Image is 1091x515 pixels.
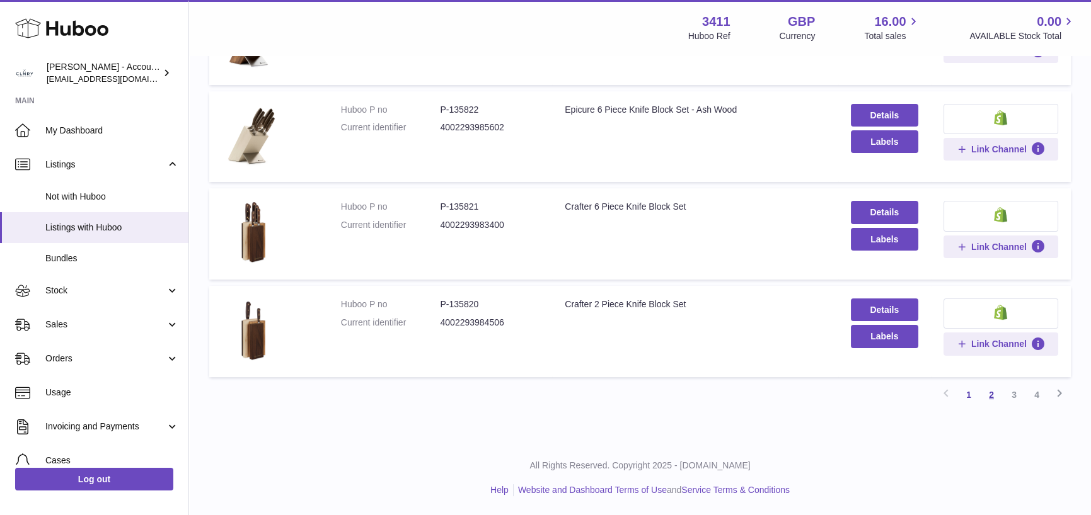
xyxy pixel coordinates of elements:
[864,30,920,42] span: Total sales
[957,383,980,406] a: 1
[222,201,285,264] img: Crafter 6 Piece Knife Block Set
[702,13,730,30] strong: 3411
[440,201,540,213] dd: P-135821
[565,201,826,213] div: Crafter 6 Piece Knife Block Set
[565,104,826,116] div: Epicure 6 Piece Knife Block Set - Ash Wood
[1025,383,1048,406] a: 4
[15,468,173,490] a: Log out
[45,319,166,331] span: Sales
[45,285,166,297] span: Stock
[864,13,920,42] a: 16.00 Total sales
[971,338,1027,349] span: Link Channel
[45,252,179,264] span: Bundles
[341,298,441,310] dt: Huboo P no
[874,13,906,30] span: 16.00
[341,219,441,231] dt: Current identifier
[788,13,815,30] strong: GBP
[440,219,540,231] dd: 4002293983400
[944,138,1058,161] button: Link Channel
[565,298,826,310] div: Crafter 2 Piece Knife Block Set
[851,130,918,153] button: Labels
[994,305,1007,320] img: shopify-small.png
[440,122,540,133] dd: 4002293985602
[944,332,1058,355] button: Link Channel
[969,13,1076,42] a: 0.00 AVAILABLE Stock Total
[341,201,441,213] dt: Huboo P no
[851,104,918,127] a: Details
[971,144,1027,155] span: Link Channel
[199,460,1081,472] p: All Rights Reserved. Copyright 2025 - [DOMAIN_NAME]
[514,484,790,496] li: and
[944,235,1058,258] button: Link Channel
[440,104,540,116] dd: P-135822
[45,421,166,433] span: Invoicing and Payments
[1037,13,1061,30] span: 0.00
[851,325,918,348] button: Labels
[45,455,179,467] span: Cases
[688,30,730,42] div: Huboo Ref
[45,159,166,171] span: Listings
[681,485,790,495] a: Service Terms & Conditions
[45,125,179,137] span: My Dashboard
[851,228,918,251] button: Labels
[780,30,816,42] div: Currency
[851,298,918,321] a: Details
[969,30,1076,42] span: AVAILABLE Stock Total
[45,191,179,203] span: Not with Huboo
[971,241,1027,252] span: Link Channel
[47,61,160,85] div: [PERSON_NAME] - Account closed
[994,207,1007,222] img: shopify-small.png
[490,485,509,495] a: Help
[222,298,285,361] img: Crafter 2 Piece Knife Block Set
[341,104,441,116] dt: Huboo P no
[341,317,441,329] dt: Current identifier
[45,353,166,365] span: Orders
[15,64,34,82] img: internalAdmin-3411@internal.huboo.com
[440,317,540,329] dd: 4002293984506
[341,122,441,133] dt: Current identifier
[1003,383,1025,406] a: 3
[518,485,667,495] a: Website and Dashboard Terms of Use
[45,222,179,234] span: Listings with Huboo
[851,201,918,224] a: Details
[47,74,185,84] span: [EMAIL_ADDRESS][DOMAIN_NAME]
[980,383,1003,406] a: 2
[440,298,540,310] dd: P-135820
[994,110,1007,125] img: shopify-small.png
[222,104,285,167] img: Epicure 6 Piece Knife Block Set - Ash Wood
[45,387,179,399] span: Usage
